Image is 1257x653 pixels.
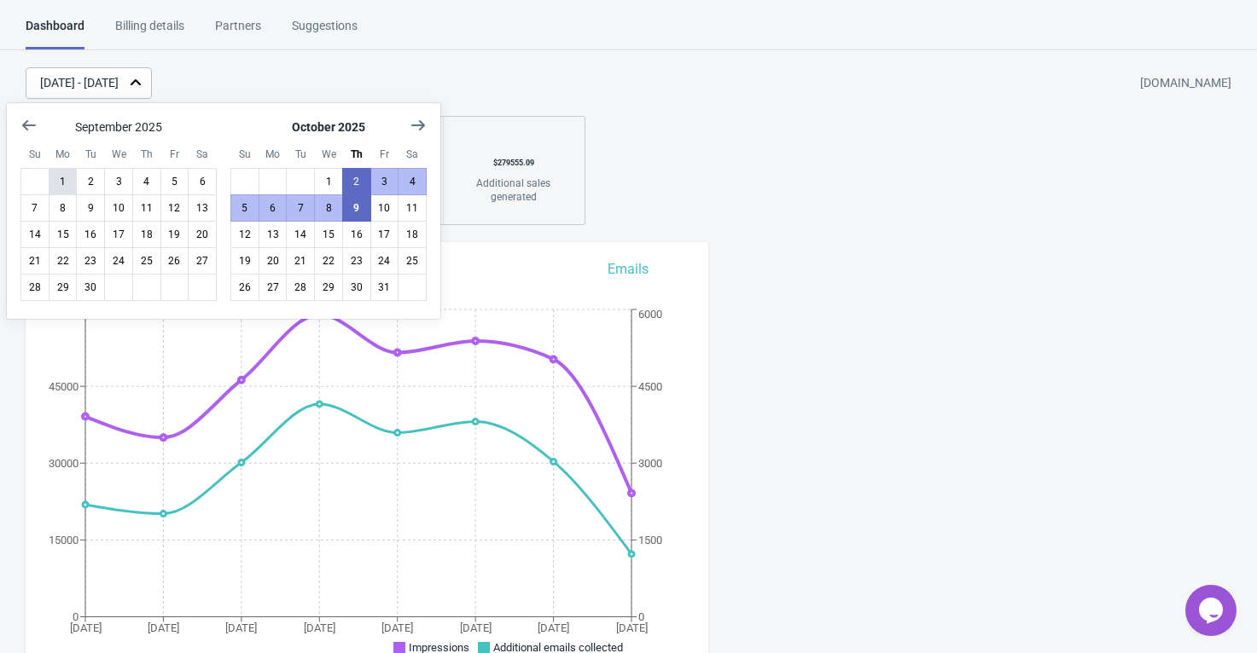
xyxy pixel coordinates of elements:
button: September 25 2025 [132,247,161,274]
tspan: 45000 [49,380,79,393]
button: September 26 2025 [160,247,189,274]
tspan: [DATE] [460,621,492,634]
button: October 23 2025 [342,247,371,274]
button: September 8 2025 [49,194,78,222]
button: October 19 2025 [230,247,259,274]
button: October 4 2025 [398,168,427,195]
tspan: 0 [638,610,644,623]
button: September 9 2025 [76,194,105,222]
button: September 28 2025 [20,274,49,301]
div: Sunday [20,140,49,169]
button: October 30 2025 [342,274,371,301]
div: $ 279555.09 [461,149,566,176]
button: October 7 2025 [286,194,315,222]
button: Show previous month, August 2025 [14,110,44,141]
tspan: 4500 [638,380,662,393]
button: October 11 2025 [398,194,427,222]
button: October 22 2025 [314,247,343,274]
button: September 3 2025 [104,168,133,195]
div: Tuesday [286,140,315,169]
tspan: 15000 [49,534,79,546]
button: September 14 2025 [20,221,49,248]
div: Sunday [230,140,259,169]
div: Monday [49,140,78,169]
div: [DATE] - [DATE] [40,74,119,92]
tspan: 3000 [638,457,662,470]
button: October 3 2025 [370,168,399,195]
div: Friday [160,140,189,169]
div: Additional sales generated [461,176,566,204]
tspan: [DATE] [381,621,413,634]
button: September 15 2025 [49,221,78,248]
button: September 23 2025 [76,247,105,274]
button: October 24 2025 [370,247,399,274]
tspan: [DATE] [225,621,257,634]
button: October 1 2025 [314,168,343,195]
button: September 17 2025 [104,221,133,248]
button: September 2 2025 [76,168,105,195]
tspan: 30000 [49,457,79,470]
button: September 11 2025 [132,194,161,222]
button: October 21 2025 [286,247,315,274]
button: October 20 2025 [259,247,288,274]
button: Today October 9 2025 [342,194,371,222]
button: October 17 2025 [370,221,399,248]
div: Thursday [342,140,371,169]
button: September 29 2025 [49,274,78,301]
tspan: [DATE] [538,621,569,634]
button: October 26 2025 [230,274,259,301]
button: October 31 2025 [370,274,399,301]
button: October 5 2025 [230,194,259,222]
button: October 13 2025 [259,221,288,248]
div: Suggestions [292,17,358,47]
button: October 28 2025 [286,274,315,301]
button: October 6 2025 [259,194,288,222]
tspan: [DATE] [304,621,335,634]
tspan: [DATE] [616,621,648,634]
div: Dashboard [26,17,84,49]
button: September 27 2025 [188,247,217,274]
tspan: [DATE] [70,621,102,634]
button: September 1 2025 [49,168,78,195]
button: September 7 2025 [20,194,49,222]
button: September 22 2025 [49,247,78,274]
button: October 18 2025 [398,221,427,248]
iframe: chat widget [1185,585,1240,636]
div: Friday [370,140,399,169]
tspan: 0 [73,610,79,623]
div: Thursday [132,140,161,169]
button: September 4 2025 [132,168,161,195]
button: October 14 2025 [286,221,315,248]
button: October 29 2025 [314,274,343,301]
button: September 10 2025 [104,194,133,222]
button: September 21 2025 [20,247,49,274]
button: September 6 2025 [188,168,217,195]
button: October 27 2025 [259,274,288,301]
button: October 10 2025 [370,194,399,222]
button: September 19 2025 [160,221,189,248]
button: October 25 2025 [398,247,427,274]
div: Wednesday [104,140,133,169]
button: October 16 2025 [342,221,371,248]
tspan: [DATE] [148,621,179,634]
button: September 16 2025 [76,221,105,248]
div: Partners [215,17,261,47]
button: September 24 2025 [104,247,133,274]
button: September 18 2025 [132,221,161,248]
button: September 30 2025 [76,274,105,301]
div: Saturday [398,140,427,169]
tspan: 6000 [638,308,662,321]
button: September 20 2025 [188,221,217,248]
tspan: 1500 [638,534,662,546]
button: October 12 2025 [230,221,259,248]
button: October 15 2025 [314,221,343,248]
button: September 5 2025 [160,168,189,195]
button: October 8 2025 [314,194,343,222]
button: Show next month, November 2025 [403,110,434,141]
button: October 2 2025 [342,168,371,195]
div: Monday [259,140,288,169]
div: Tuesday [76,140,105,169]
button: September 12 2025 [160,194,189,222]
button: September 13 2025 [188,194,217,222]
div: Billing details [115,17,184,47]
